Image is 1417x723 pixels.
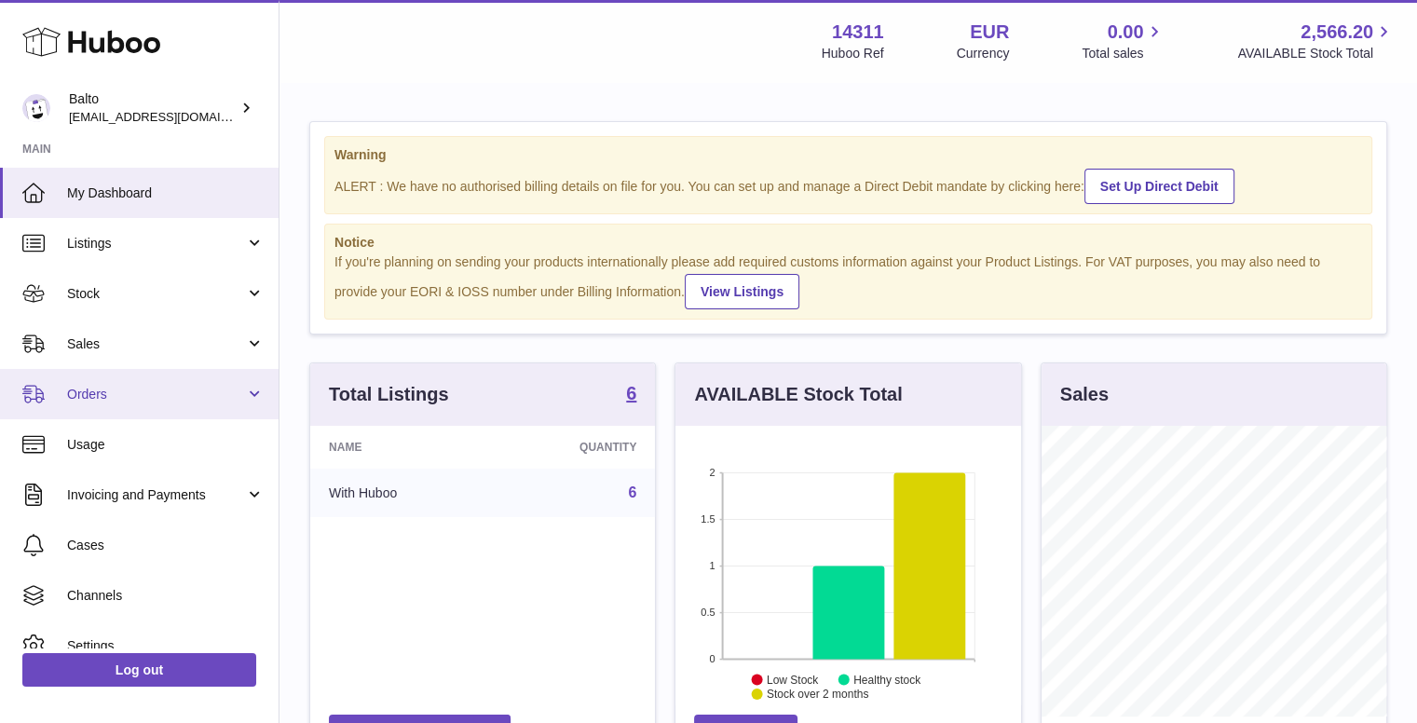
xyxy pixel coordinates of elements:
img: softiontesting@gmail.com [22,94,50,122]
span: Total sales [1082,45,1165,62]
span: [EMAIL_ADDRESS][DOMAIN_NAME] [69,109,274,124]
div: Balto [69,90,237,126]
span: Listings [67,235,245,252]
span: Settings [67,637,265,655]
span: Invoicing and Payments [67,486,245,504]
h3: AVAILABLE Stock Total [694,382,902,407]
div: Huboo Ref [822,45,884,62]
span: Stock [67,285,245,303]
text: Stock over 2 months [767,688,868,701]
a: Log out [22,653,256,687]
a: 6 [626,384,636,406]
th: Quantity [492,426,655,469]
strong: 6 [626,384,636,402]
h3: Total Listings [329,382,449,407]
a: View Listings [685,274,799,309]
h3: Sales [1060,382,1109,407]
td: With Huboo [310,469,492,517]
span: Sales [67,335,245,353]
a: 2,566.20 AVAILABLE Stock Total [1237,20,1395,62]
span: 2,566.20 [1301,20,1373,45]
text: 0 [710,653,715,664]
span: Channels [67,587,265,605]
span: Cases [67,537,265,554]
strong: Warning [334,146,1362,164]
strong: Notice [334,234,1362,252]
span: AVAILABLE Stock Total [1237,45,1395,62]
a: Set Up Direct Debit [1084,169,1234,204]
a: 0.00 Total sales [1082,20,1165,62]
a: 6 [628,484,636,500]
text: 1 [710,560,715,571]
div: If you're planning on sending your products internationally please add required customs informati... [334,253,1362,309]
text: 2 [710,467,715,478]
div: Currency [957,45,1010,62]
span: Usage [67,436,265,454]
text: Healthy stock [853,674,921,687]
text: 1.5 [702,513,715,525]
strong: EUR [970,20,1009,45]
th: Name [310,426,492,469]
strong: 14311 [832,20,884,45]
span: Orders [67,386,245,403]
text: 0.5 [702,607,715,618]
span: My Dashboard [67,184,265,202]
span: 0.00 [1108,20,1144,45]
text: Low Stock [767,674,819,687]
div: ALERT : We have no authorised billing details on file for you. You can set up and manage a Direct... [334,166,1362,204]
